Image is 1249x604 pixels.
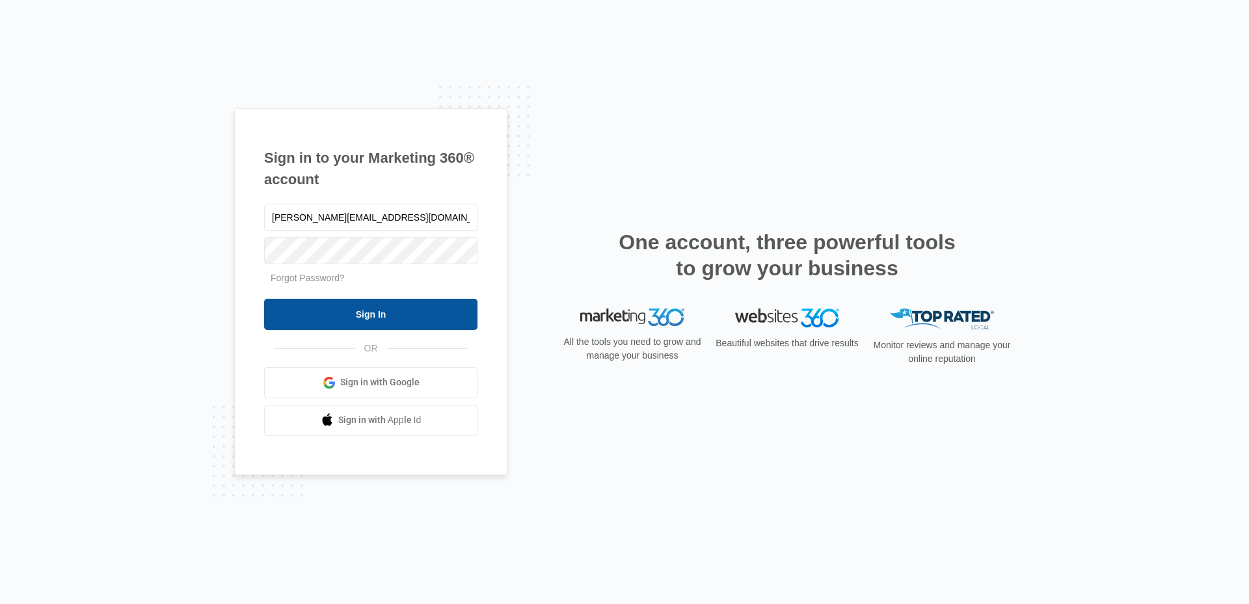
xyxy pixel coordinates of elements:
h1: Sign in to your Marketing 360® account [264,147,477,190]
h2: One account, three powerful tools to grow your business [615,229,960,281]
a: Sign in with Apple Id [264,405,477,436]
img: Top Rated Local [890,309,994,330]
span: Sign in with Apple Id [338,413,422,427]
a: Sign in with Google [264,367,477,398]
img: Marketing 360 [580,309,684,327]
img: Websites 360 [735,309,839,327]
p: Monitor reviews and manage your online reputation [869,338,1015,366]
span: Sign in with Google [340,376,420,389]
p: Beautiful websites that drive results [714,336,860,350]
p: All the tools you need to grow and manage your business [559,335,705,363]
a: Forgot Password? [271,273,345,283]
input: Sign In [264,299,477,330]
input: Email [264,204,477,231]
span: OR [355,342,387,355]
